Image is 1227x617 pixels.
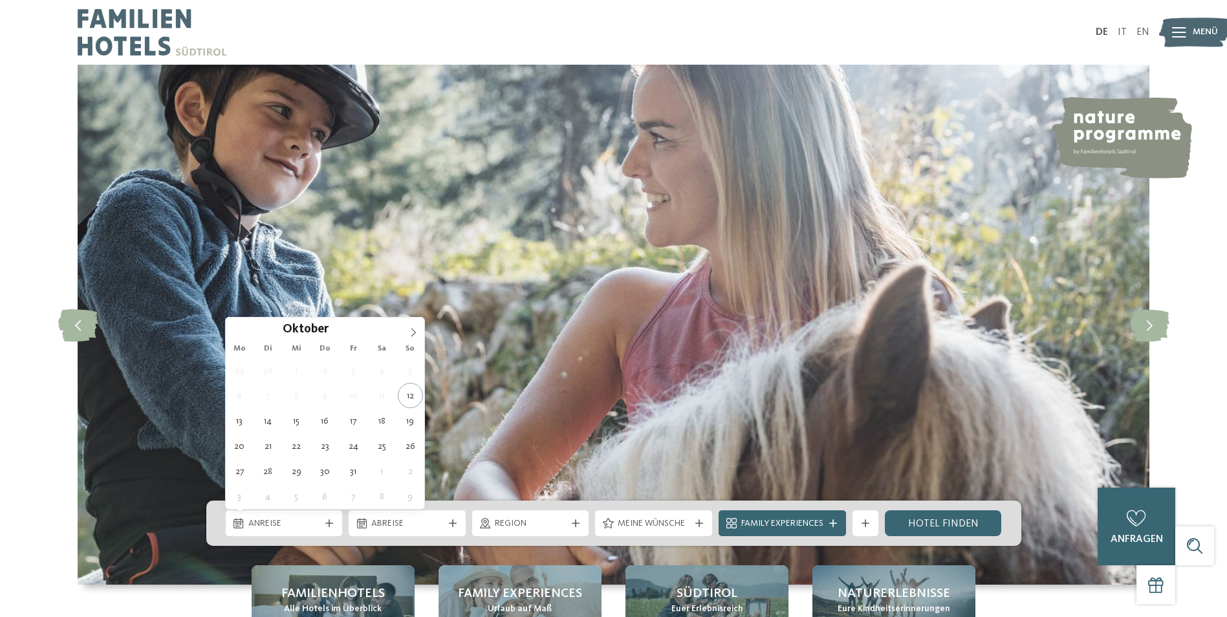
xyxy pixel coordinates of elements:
[284,408,309,433] span: Oktober 15, 2025
[838,603,950,616] span: Eure Kindheitserinnerungen
[284,603,382,616] span: Alle Hotels im Überblick
[284,358,309,383] span: Oktober 1, 2025
[1050,97,1192,179] img: nature programme by Familienhotels Südtirol
[255,408,281,433] span: Oktober 14, 2025
[255,484,281,509] span: November 4, 2025
[369,459,395,484] span: November 1, 2025
[1136,27,1149,38] a: EN
[341,408,366,433] span: Oktober 17, 2025
[227,408,252,433] span: Oktober 13, 2025
[369,358,395,383] span: Oktober 4, 2025
[398,358,423,383] span: Oktober 5, 2025
[398,408,423,433] span: Oktober 19, 2025
[312,484,338,509] span: November 6, 2025
[1111,534,1163,545] span: anfragen
[312,383,338,408] span: Oktober 9, 2025
[255,358,281,383] span: September 30, 2025
[312,433,338,459] span: Oktober 23, 2025
[741,517,823,530] span: Family Experiences
[312,459,338,484] span: Oktober 30, 2025
[312,358,338,383] span: Oktober 2, 2025
[248,517,320,530] span: Anreise
[255,433,281,459] span: Oktober 21, 2025
[284,459,309,484] span: Oktober 29, 2025
[227,383,252,408] span: Oktober 6, 2025
[398,383,423,408] span: Oktober 12, 2025
[341,459,366,484] span: Oktober 31, 2025
[367,345,396,353] span: Sa
[369,484,395,509] span: November 8, 2025
[488,603,552,616] span: Urlaub auf Maß
[226,345,254,353] span: Mo
[283,324,329,336] span: Oktober
[254,345,282,353] span: Di
[78,65,1149,585] img: Familienhotels Südtirol: The happy family places
[371,517,443,530] span: Abreise
[396,345,424,353] span: So
[227,484,252,509] span: November 3, 2025
[398,459,423,484] span: November 2, 2025
[341,358,366,383] span: Oktober 3, 2025
[312,408,338,433] span: Oktober 16, 2025
[255,459,281,484] span: Oktober 28, 2025
[885,510,1002,536] a: Hotel finden
[398,433,423,459] span: Oktober 26, 2025
[227,433,252,459] span: Oktober 20, 2025
[341,433,366,459] span: Oktober 24, 2025
[284,433,309,459] span: Oktober 22, 2025
[1098,488,1175,565] a: anfragen
[329,322,371,336] input: Year
[369,383,395,408] span: Oktober 11, 2025
[1096,27,1108,38] a: DE
[341,484,366,509] span: November 7, 2025
[1118,27,1127,38] a: IT
[671,603,743,616] span: Euer Erlebnisreich
[255,383,281,408] span: Oktober 7, 2025
[310,345,339,353] span: Do
[495,517,567,530] span: Region
[677,585,737,603] span: Südtirol
[339,345,367,353] span: Fr
[838,585,950,603] span: Naturerlebnisse
[284,484,309,509] span: November 5, 2025
[398,484,423,509] span: November 9, 2025
[369,433,395,459] span: Oktober 25, 2025
[227,358,252,383] span: September 29, 2025
[341,383,366,408] span: Oktober 10, 2025
[227,459,252,484] span: Oktober 27, 2025
[618,517,690,530] span: Meine Wünsche
[1193,26,1218,39] span: Menü
[369,408,395,433] span: Oktober 18, 2025
[458,585,582,603] span: Family Experiences
[284,383,309,408] span: Oktober 8, 2025
[282,345,310,353] span: Mi
[281,585,385,603] span: Familienhotels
